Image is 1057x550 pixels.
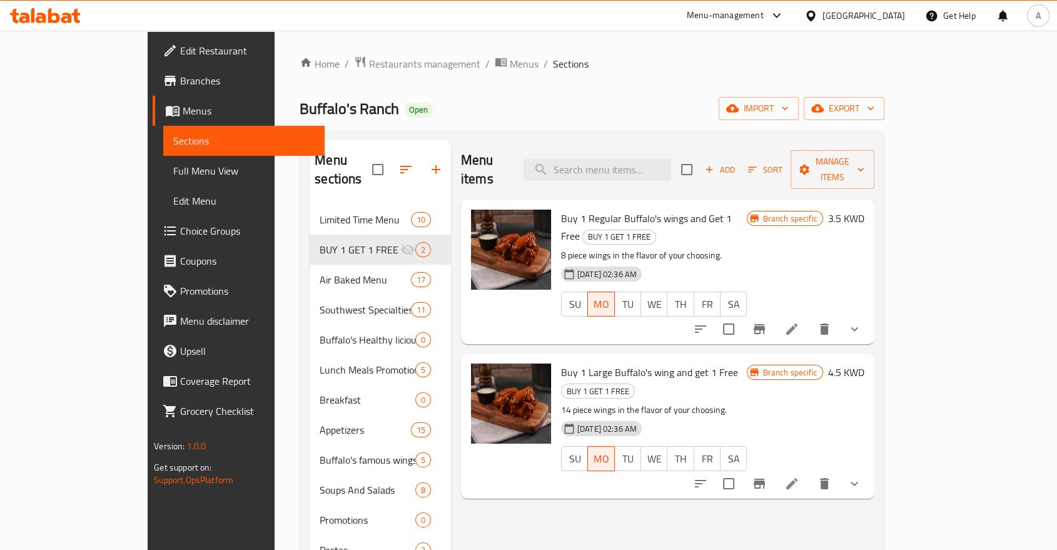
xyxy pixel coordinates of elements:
button: TH [667,446,694,471]
p: 14 piece wings in the flavor of your choosing. [561,402,747,418]
nav: breadcrumb [300,56,884,72]
span: Version: [154,438,185,454]
div: BUY 1 GET 1 FREE [561,384,635,399]
span: Promotions [180,283,314,298]
span: Sections [173,133,314,148]
span: Sections [553,56,589,71]
span: Limited Time Menu [320,212,410,227]
span: Branch specific [757,213,822,225]
span: 5 [416,454,430,466]
span: Edit Restaurant [180,43,314,58]
p: 8 piece wings in the flavor of your choosing. [561,248,747,263]
div: Appetizers15 [310,415,451,445]
button: WE [640,292,667,317]
span: Branch specific [757,367,822,379]
a: Grocery Checklist [153,396,324,426]
span: SA [726,295,742,313]
span: 0 [416,334,430,346]
button: Branch-specific-item [744,469,774,499]
li: / [485,56,490,71]
span: Grocery Checklist [180,404,314,419]
span: 5 [416,364,430,376]
span: Sort [748,163,782,177]
input: search [523,159,671,181]
span: TH [672,450,689,468]
span: Promotions [320,512,415,527]
span: Restaurants management [369,56,480,71]
span: Buffalo's Ranch [300,94,399,123]
button: TU [614,446,641,471]
li: / [544,56,548,71]
span: A [1036,9,1041,23]
span: Menus [183,103,314,118]
span: Manage items [801,154,864,185]
div: items [415,512,431,527]
button: sort-choices [685,469,716,499]
span: Select section [674,156,700,183]
span: Choice Groups [180,223,314,238]
div: items [415,362,431,377]
span: 0 [416,514,430,526]
span: import [729,101,789,116]
a: Support.OpsPlatform [154,472,233,488]
button: delete [809,469,839,499]
span: [DATE] 02:36 AM [572,268,642,280]
li: / [345,56,349,71]
div: Lunch Meals Promotion5 [310,355,451,385]
div: Open [404,103,433,118]
div: Buffalo's famous wings5 [310,445,451,475]
div: Air Baked Menu17 [310,265,451,295]
button: SA [720,292,747,317]
div: Southwest Specialties11 [310,295,451,325]
button: SU [561,292,588,317]
span: Southwest Specialties [320,302,410,317]
div: Breakfast0 [310,385,451,415]
a: Sections [163,126,324,156]
a: Choice Groups [153,216,324,246]
span: Breakfast [320,392,415,407]
span: Add item [700,160,740,180]
span: SU [567,450,583,468]
span: 17 [412,274,430,286]
span: TU [620,450,636,468]
h2: Menu items [461,151,508,188]
button: MO [587,292,614,317]
div: Buffalo's Healthy licious menu0 [310,325,451,355]
div: Promotions0 [310,505,451,535]
div: Buffalo's famous wings [320,452,415,467]
span: Coupons [180,253,314,268]
button: Branch-specific-item [744,314,774,344]
button: FR [694,446,721,471]
a: Edit menu item [784,322,799,337]
span: Menu disclaimer [180,313,314,328]
span: 10 [412,214,430,226]
a: Edit menu item [784,476,799,491]
h6: 4.5 KWD [828,364,864,381]
a: Full Menu View [163,156,324,186]
span: FR [699,295,716,313]
span: Lunch Meals Promotion [320,362,415,377]
span: Select to update [716,471,742,497]
button: MO [587,446,614,471]
button: Add section [421,155,451,185]
span: Sort items [740,160,791,180]
div: items [411,422,431,437]
a: Upsell [153,336,324,366]
div: Limited Time Menu10 [310,205,451,235]
span: Branches [180,73,314,88]
img: Buy 1 Large Buffalo's wing and get 1 Free [471,364,551,444]
button: delete [809,314,839,344]
span: 11 [412,304,430,316]
div: BUY 1 GET 1 FREE2 [310,235,451,265]
span: Appetizers [320,422,410,437]
span: BUY 1 GET 1 FREE [583,230,655,244]
span: 15 [412,424,430,436]
span: Add [703,163,737,177]
img: Buy 1 Regular Buffalo's wings and Get 1 Free [471,210,551,290]
svg: Show Choices [847,476,862,491]
span: Open [404,104,433,115]
div: items [415,452,431,467]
